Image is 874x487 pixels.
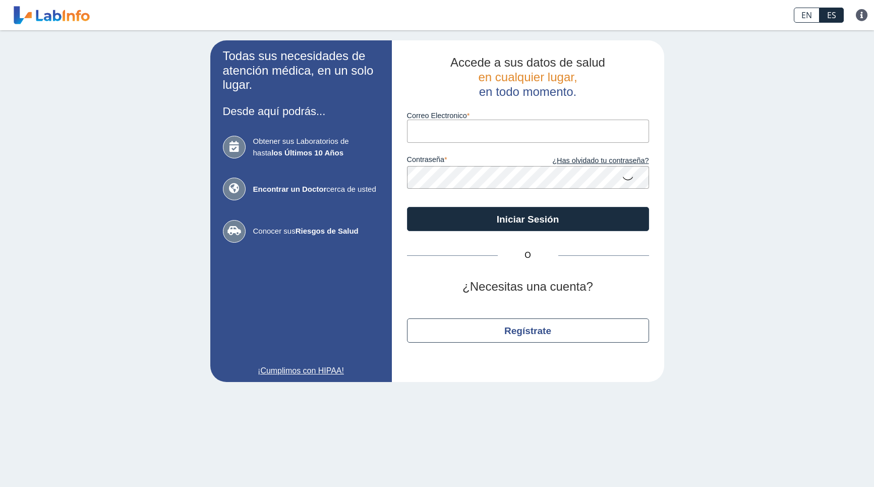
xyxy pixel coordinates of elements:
[253,136,379,158] span: Obtener sus Laboratorios de hasta
[479,85,576,98] span: en todo momento.
[253,185,327,193] b: Encontrar un Doctor
[820,8,844,23] a: ES
[223,105,379,118] h3: Desde aquí podrás...
[223,49,379,92] h2: Todas sus necesidades de atención médica, en un solo lugar.
[407,318,649,343] button: Regístrate
[407,207,649,231] button: Iniciar Sesión
[478,70,577,84] span: en cualquier lugar,
[407,280,649,294] h2: ¿Necesitas una cuenta?
[407,112,649,120] label: Correo Electronico
[407,155,528,167] label: contraseña
[296,227,359,235] b: Riesgos de Salud
[223,365,379,377] a: ¡Cumplimos con HIPAA!
[794,8,820,23] a: EN
[253,184,379,195] span: cerca de usted
[528,155,649,167] a: ¿Has olvidado tu contraseña?
[498,249,558,261] span: O
[271,148,343,157] b: los Últimos 10 Años
[253,226,379,237] span: Conocer sus
[450,56,605,69] span: Accede a sus datos de salud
